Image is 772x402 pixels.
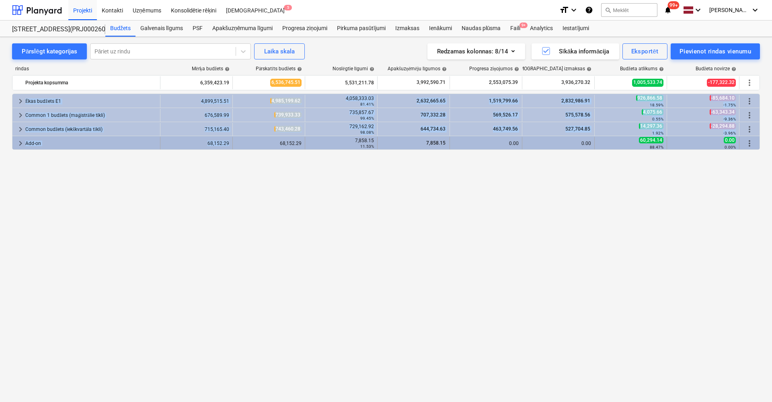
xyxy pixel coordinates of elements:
span: 99+ [668,1,680,9]
iframe: Chat Widget [732,363,772,402]
small: 18.59% [650,103,663,107]
span: help [657,67,664,71]
a: Ienākumi [424,20,457,37]
small: 0.55% [652,117,663,121]
span: 4,985,199.62 [270,98,302,104]
div: Laika skala [264,46,295,57]
a: Faili9+ [505,20,525,37]
span: 4,075.66 [642,109,663,115]
button: Pievienot rindas vienumu [671,43,760,59]
span: -63,343.34 [710,109,736,115]
span: 60,294.14 [639,137,663,143]
div: 4,058,333.03 [308,96,374,107]
span: -85,684.10 [710,95,736,101]
small: 88.47% [650,145,663,149]
div: Pārskatīts budžets [256,66,302,72]
span: 7,858.15 [425,140,446,146]
span: keyboard_arrow_right [16,110,25,120]
div: Redzamas kolonnas : 8/14 [437,46,515,57]
small: 98.08% [360,130,374,135]
span: help [513,67,519,71]
div: Faili [505,20,525,37]
a: Naudas plūsma [457,20,506,37]
div: Pievienot rindas vienumu [680,46,751,57]
span: search [605,7,611,13]
div: 0.00 [453,141,519,146]
div: Apakšuzņēmēju līgumos [388,66,447,72]
i: keyboard_arrow_down [693,5,703,15]
div: rindas [12,66,161,72]
i: keyboard_arrow_down [750,5,760,15]
div: 0.00 [526,141,591,146]
i: format_size [559,5,569,15]
a: PSF [188,20,207,37]
span: 644,734.63 [420,126,446,132]
div: Common budžets (iekškvartāla tīkli) [25,123,157,136]
div: 5,531,211.78 [308,76,374,89]
span: help [440,67,447,71]
small: -9.36% [723,117,736,121]
a: Apakšuzņēmuma līgumi [207,20,277,37]
button: Sīkāka informācija [532,43,619,59]
button: Pārslēgt kategorijas [12,43,87,59]
a: Progresa ziņojumi [277,20,332,37]
div: 735,857.67 [308,110,374,121]
span: help [296,67,302,71]
small: -3.96% [723,131,736,135]
span: 9+ [519,22,528,28]
span: 527,704.85 [565,126,591,132]
a: Pirkuma pasūtījumi [332,20,390,37]
a: Budžets [105,20,136,37]
span: 3,992,590.71 [416,79,446,86]
div: Common 1 budžets (maģistrālie tīkli) [25,109,157,122]
div: [DEMOGRAPHIC_DATA] izmaksas [513,66,591,72]
i: keyboard_arrow_down [569,5,579,15]
span: 1,519,799.66 [488,98,519,104]
span: Vairāk darbību [745,96,754,106]
span: 1,005,533.74 [632,79,663,86]
div: Mērķa budžets [192,66,230,72]
div: Budžeta novirze [696,66,736,72]
span: 926,866.58 [636,95,663,101]
span: help [585,67,591,71]
div: 68,152.29 [164,141,229,146]
div: 729,162.92 [308,124,374,135]
span: help [730,67,736,71]
span: [PERSON_NAME] [709,7,749,13]
i: Zināšanu pamats [585,5,593,15]
div: Progresa ziņojumos [469,66,519,72]
span: 14,297.36 [639,123,663,129]
span: Vairāk darbību [745,124,754,134]
small: -1.75% [723,103,736,107]
span: -28,294.88 [710,123,736,129]
span: 739,933.33 [274,112,302,118]
div: [STREET_ADDRESS](PRJ0002600) 2601946 [12,25,96,34]
a: Iestatījumi [558,20,594,37]
button: Eksportēt [622,43,667,59]
div: 715,165.40 [164,127,229,132]
span: help [223,67,230,71]
span: 2,832,986.91 [561,98,591,104]
div: Analytics [525,20,558,37]
span: 2,553,075.39 [488,79,519,86]
span: keyboard_arrow_right [16,124,25,134]
span: Vairāk darbību [745,78,754,88]
small: 0.00% [725,145,736,149]
a: Izmaksas [390,20,424,37]
div: Sīkāka informācija [541,46,610,57]
a: Galvenais līgums [136,20,188,37]
div: 6,359,423.19 [164,76,229,89]
div: Eksportēt [631,46,659,57]
span: 6,536,745.51 [270,79,302,86]
span: 707,332.28 [420,112,446,118]
div: 7,858.15 [308,138,374,149]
